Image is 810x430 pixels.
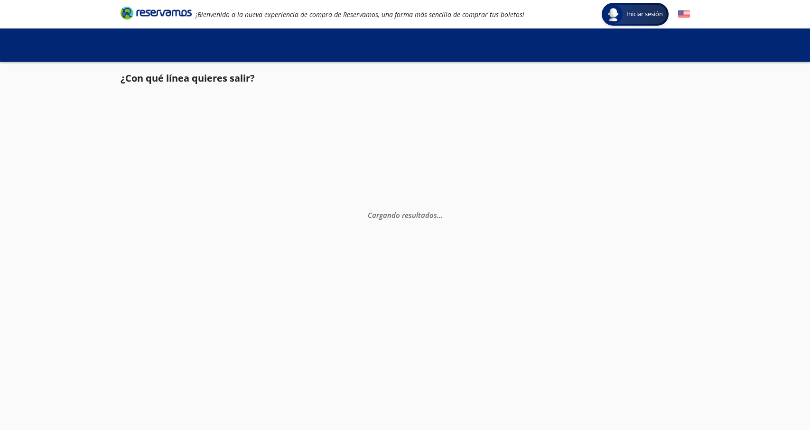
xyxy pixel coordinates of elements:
i: Brand Logo [121,6,192,20]
span: . [441,210,443,220]
span: . [437,210,439,220]
em: ¡Bienvenido a la nueva experiencia de compra de Reservamos, una forma más sencilla de comprar tus... [196,10,524,19]
p: ¿Con qué línea quieres salir? [121,71,255,85]
span: Iniciar sesión [623,9,667,19]
em: Cargando resultados [368,210,443,220]
span: . [439,210,441,220]
button: English [678,9,690,20]
a: Brand Logo [121,6,192,23]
